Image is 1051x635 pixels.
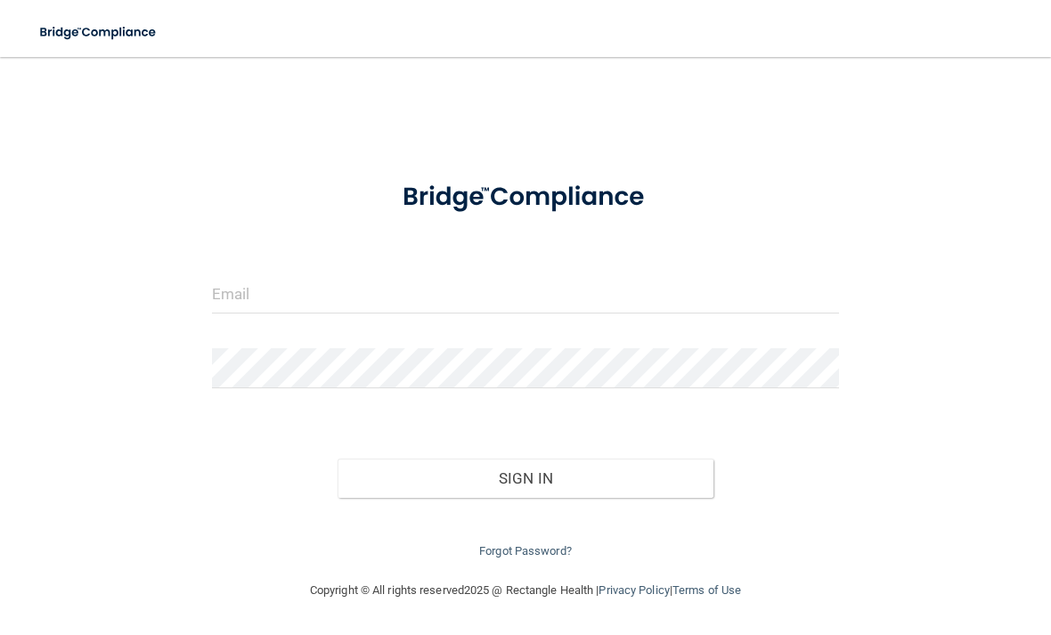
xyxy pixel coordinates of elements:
a: Terms of Use [672,583,741,597]
img: bridge_compliance_login_screen.278c3ca4.svg [376,164,676,231]
div: Copyright © All rights reserved 2025 @ Rectangle Health | | [200,562,851,619]
button: Sign In [338,459,713,498]
img: bridge_compliance_login_screen.278c3ca4.svg [27,14,171,51]
a: Privacy Policy [599,583,669,597]
a: Forgot Password? [479,544,572,558]
input: Email [212,273,839,313]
